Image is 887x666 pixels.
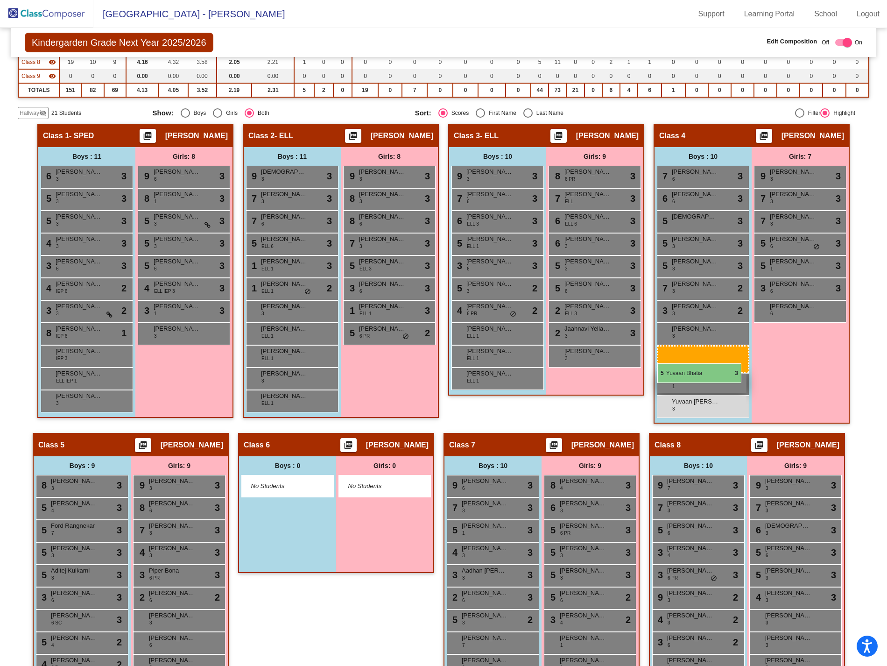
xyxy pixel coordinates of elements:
[770,176,773,183] span: 3
[781,131,844,141] span: [PERSON_NAME]
[359,198,362,205] span: 3
[846,55,869,69] td: 0
[359,257,406,266] span: [PERSON_NAME]
[770,234,817,244] span: [PERSON_NAME]
[532,214,537,228] span: 3
[758,131,769,144] mat-icon: picture_as_pdf
[738,236,743,250] span: 3
[327,191,332,205] span: 3
[347,131,359,144] mat-icon: picture_as_pdf
[154,220,157,227] span: 3
[553,216,560,226] span: 6
[154,234,200,244] span: [PERSON_NAME]
[359,220,362,227] span: 6
[252,55,294,69] td: 2.21
[425,169,430,183] span: 3
[56,167,102,177] span: [PERSON_NAME]
[466,212,513,221] span: [PERSON_NAME]
[333,55,352,69] td: 0
[359,234,406,244] span: [PERSON_NAME] [PERSON_NAME]
[660,238,668,248] span: 5
[553,131,564,144] mat-icon: picture_as_pdf
[731,69,754,83] td: 0
[153,108,408,118] mat-radio-group: Select an option
[836,191,841,205] span: 3
[294,55,314,69] td: 1
[737,7,803,21] a: Learning Portal
[453,69,478,83] td: 0
[59,69,81,83] td: 0
[425,236,430,250] span: 3
[672,212,718,221] span: [DEMOGRAPHIC_DATA][PERSON_NAME]
[453,83,478,97] td: 0
[347,193,355,204] span: 8
[485,109,516,117] div: First Name
[836,169,841,183] span: 3
[121,191,127,205] span: 3
[752,147,849,166] div: Girls: 7
[425,191,430,205] span: 3
[93,7,285,21] span: [GEOGRAPHIC_DATA] - [PERSON_NAME]
[56,234,102,244] span: [PERSON_NAME]
[359,243,362,250] span: 3
[546,438,562,452] button: Print Students Details
[51,109,81,117] span: 21 Students
[532,236,537,250] span: 3
[506,69,531,83] td: 0
[564,190,611,199] span: [PERSON_NAME]
[662,83,685,97] td: 1
[708,69,731,83] td: 0
[506,55,531,69] td: 0
[44,171,51,181] span: 6
[378,55,402,69] td: 0
[402,69,427,83] td: 0
[352,55,379,69] td: 0
[188,83,217,97] td: 3.52
[708,83,731,97] td: 0
[154,198,157,205] span: 1
[453,55,478,69] td: 0
[261,234,308,244] span: [PERSON_NAME]
[777,83,800,97] td: 0
[672,190,718,199] span: [PERSON_NAME]
[467,220,479,227] span: ELL 3
[466,190,513,199] span: [PERSON_NAME]
[341,147,438,166] div: Girls: 8
[638,69,662,83] td: 0
[807,7,845,21] a: School
[333,83,352,97] td: 0
[190,109,206,117] div: Boys
[454,131,480,141] span: Class 3
[672,198,675,205] span: 6
[758,193,766,204] span: 7
[800,69,823,83] td: 0
[314,55,333,69] td: 0
[244,147,341,166] div: Boys : 11
[553,238,560,248] span: 6
[777,55,800,69] td: 0
[137,440,148,453] mat-icon: picture_as_pdf
[352,69,379,83] td: 0
[402,55,427,69] td: 0
[685,83,708,97] td: 0
[56,257,102,266] span: [PERSON_NAME]
[660,216,668,226] span: 5
[566,83,584,97] td: 21
[43,131,69,141] span: Class 1
[56,220,59,227] span: 3
[20,109,39,117] span: Hallway
[219,236,225,250] span: 3
[660,171,668,181] span: 7
[800,83,823,97] td: 0
[154,176,157,183] span: 6
[630,191,635,205] span: 3
[480,131,499,141] span: - ELL
[427,69,453,83] td: 0
[153,109,174,117] span: Show:
[140,129,156,143] button: Print Students Details
[770,220,773,227] span: 3
[154,257,200,266] span: [PERSON_NAME]
[249,171,257,181] span: 9
[602,83,620,97] td: 6
[672,167,718,177] span: [PERSON_NAME]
